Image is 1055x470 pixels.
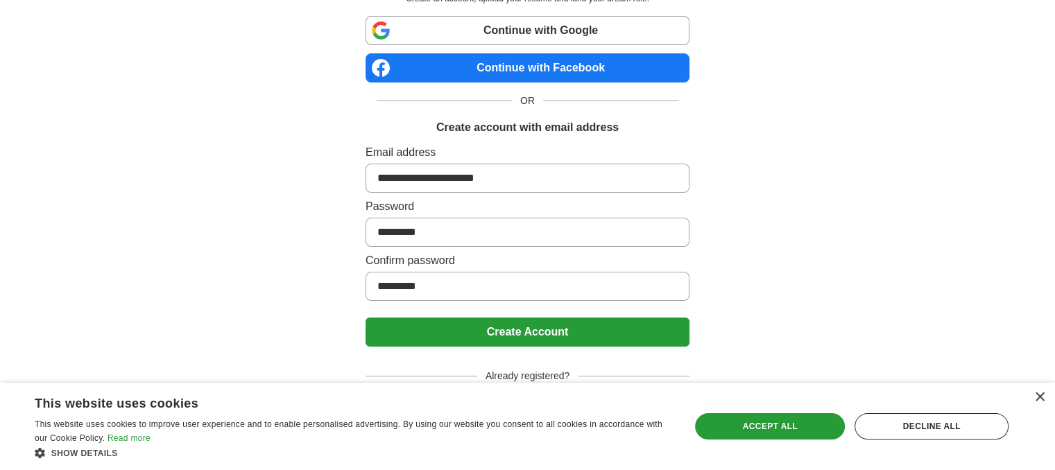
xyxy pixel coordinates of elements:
span: OR [512,94,543,108]
div: This website uses cookies [35,391,636,412]
label: Email address [366,144,689,161]
a: Continue with Facebook [366,53,689,82]
a: Continue with Google [366,16,689,45]
div: Show details [35,446,671,460]
button: Create Account [366,317,689,347]
a: Read more, opens a new window [108,433,151,443]
label: Password [366,198,689,215]
div: Close [1034,392,1045,403]
div: Accept all [695,413,845,439]
div: Decline all [855,413,1009,439]
span: This website uses cookies to improve user experience and to enable personalised advertising. By u... [35,419,662,443]
label: Confirm password [366,252,689,269]
h1: Create account with email address [436,119,619,136]
span: Already registered? [477,369,578,383]
span: Show details [51,449,118,458]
